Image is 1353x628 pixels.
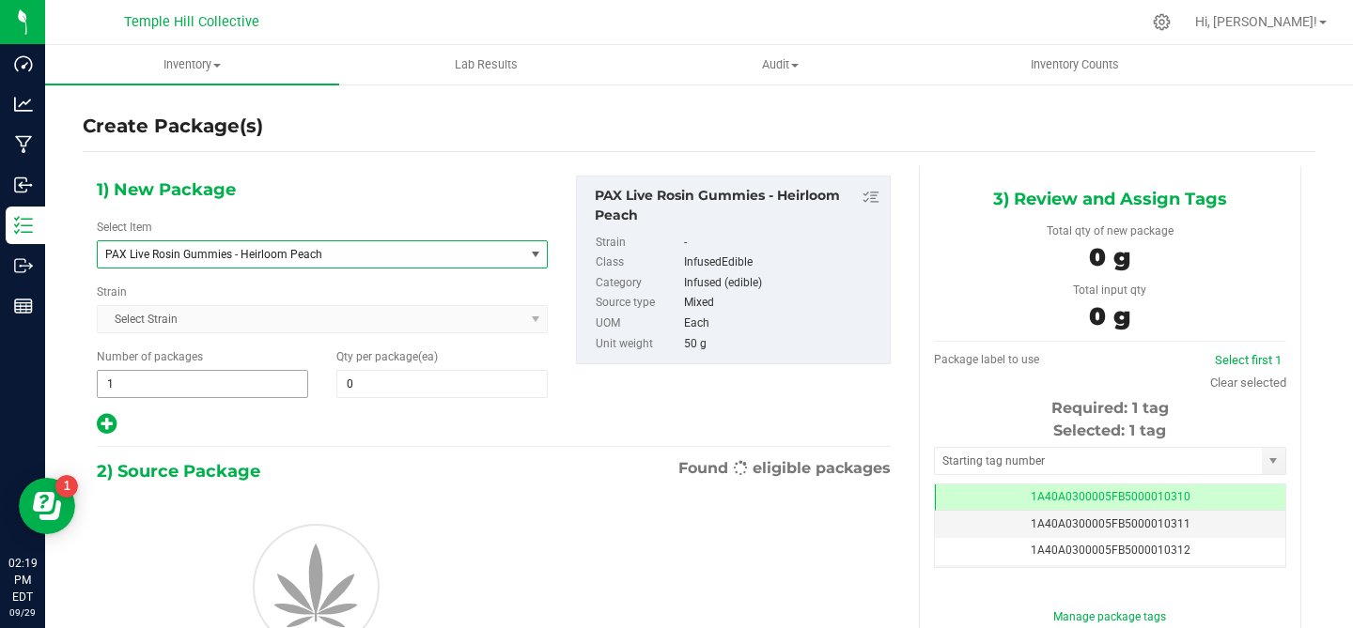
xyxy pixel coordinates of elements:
span: PAX Live Rosin Gummies - Heirloom Peach [105,248,500,261]
label: Strain [97,283,127,300]
span: Add new output [97,421,117,435]
inline-svg: Inventory [14,216,33,235]
span: Audit [634,56,926,73]
span: 3) Review and Assign Tags [993,185,1227,213]
span: Number of packages [97,350,203,363]
div: - [684,233,880,253]
iframe: Resource center unread badge [55,475,78,498]
div: Mixed [684,293,880,314]
a: Audit [633,45,927,84]
span: Qty per package [336,350,438,363]
input: Starting tag number [935,448,1262,474]
inline-svg: Reports [14,297,33,315]
inline-svg: Analytics [14,95,33,114]
div: 50 g [684,334,880,355]
span: Temple Hill Collective [124,14,259,30]
span: Inventory [45,56,339,73]
a: Inventory Counts [928,45,1222,84]
inline-svg: Dashboard [14,54,33,73]
a: Lab Results [339,45,633,84]
label: Class [596,253,680,273]
span: Inventory Counts [1005,56,1144,73]
inline-svg: Outbound [14,256,33,275]
label: Unit weight [596,334,680,355]
span: 2) Source Package [97,457,260,485]
a: Clear selected [1210,375,1286,390]
span: 1) New Package [97,176,236,204]
inline-svg: Inbound [14,176,33,194]
span: 1A40A0300005FB5000010311 [1031,517,1190,530]
div: Each [684,314,880,334]
p: 02:19 PM EDT [8,555,37,605]
div: Infused (edible) [684,273,880,294]
a: Manage package tags [1053,610,1166,623]
span: (ea) [418,350,438,363]
div: InfusedEdible [684,253,880,273]
iframe: Resource center [19,478,75,534]
p: 09/29 [8,605,37,620]
input: 1 [98,371,307,397]
span: Total input qty [1073,283,1146,297]
label: Select Item [97,219,152,236]
div: Manage settings [1150,13,1174,31]
a: Select first 1 [1215,353,1282,367]
span: 1A40A0300005FB5000010312 [1031,544,1190,557]
span: select [1262,448,1285,474]
span: Required: 1 tag [1051,399,1169,417]
label: Source type [596,293,680,314]
span: Found eligible packages [678,457,891,480]
span: Total qty of new package [1047,224,1174,237]
label: Category [596,273,680,294]
span: 0 g [1089,301,1130,331]
span: Lab Results [429,56,543,73]
span: 0 g [1089,242,1130,272]
label: Strain [596,233,680,253]
span: select [523,241,547,268]
span: Selected: 1 tag [1053,421,1166,439]
h4: Create Package(s) [83,113,263,140]
span: Hi, [PERSON_NAME]! [1195,14,1317,29]
span: 1A40A0300005FB5000010310 [1031,490,1190,503]
inline-svg: Manufacturing [14,135,33,154]
div: PAX Live Rosin Gummies - Heirloom Peach [595,186,879,225]
a: Inventory [45,45,339,84]
label: UOM [596,314,680,334]
input: 0 [337,371,547,397]
span: Package label to use [934,353,1039,366]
